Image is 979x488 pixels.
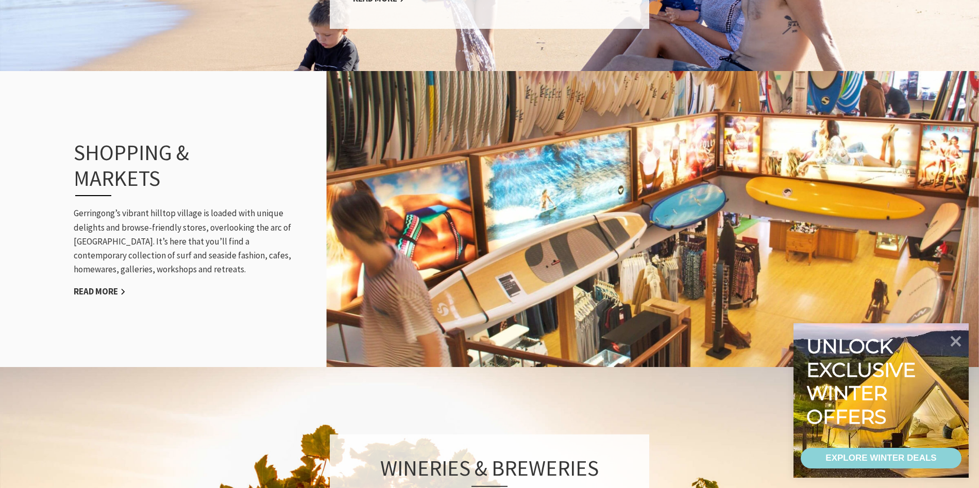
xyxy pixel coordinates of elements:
img: Natural Necessity Shop Upstairs [326,69,979,369]
a: EXPLORE WINTER DEALS [801,448,961,468]
div: EXPLORE WINTER DEALS [825,448,936,468]
h3: Shopping & Markets [74,140,278,197]
h3: Wineries & Breweries [353,455,626,486]
div: Unlock exclusive winter offers [806,335,920,428]
p: Gerringong’s vibrant hilltop village is loaded with unique delights and browse-friendly stores, o... [74,206,300,276]
a: Read More [74,286,126,298]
